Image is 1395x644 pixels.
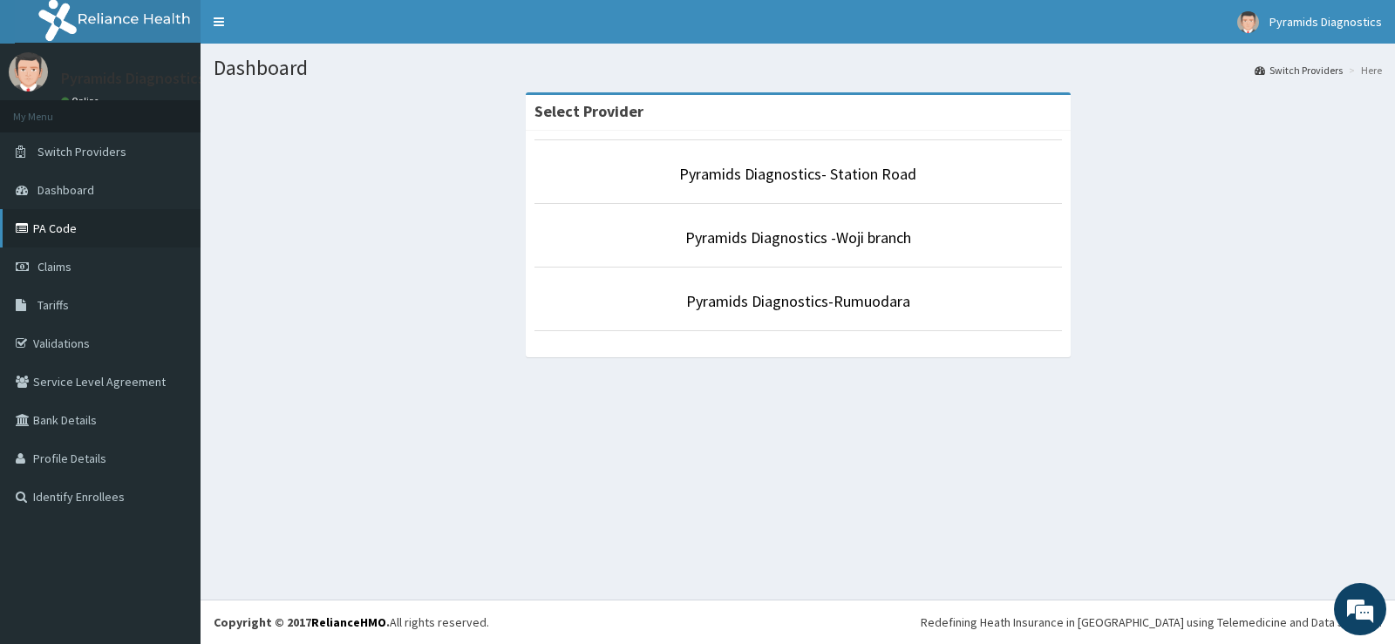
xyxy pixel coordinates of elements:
span: Pyramids Diagnostics [1269,14,1382,30]
span: Dashboard [37,182,94,198]
div: Redefining Heath Insurance in [GEOGRAPHIC_DATA] using Telemedicine and Data Science! [921,613,1382,631]
span: Claims [37,259,71,275]
a: Online [61,95,103,107]
footer: All rights reserved. [201,600,1395,644]
img: User Image [9,52,48,92]
strong: Copyright © 2017 . [214,614,390,630]
h1: Dashboard [214,57,1382,79]
a: Pyramids Diagnostics-Rumuodara [686,291,910,311]
img: User Image [1237,11,1259,33]
a: RelianceHMO [311,614,386,630]
a: Pyramids Diagnostics- Station Road [679,164,916,184]
span: Switch Providers [37,144,126,159]
span: Tariffs [37,297,69,313]
strong: Select Provider [534,101,643,121]
p: Pyramids Diagnostics [61,71,205,86]
a: Switch Providers [1255,63,1343,78]
a: Pyramids Diagnostics -Woji branch [685,227,911,247]
li: Here [1344,63,1382,78]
